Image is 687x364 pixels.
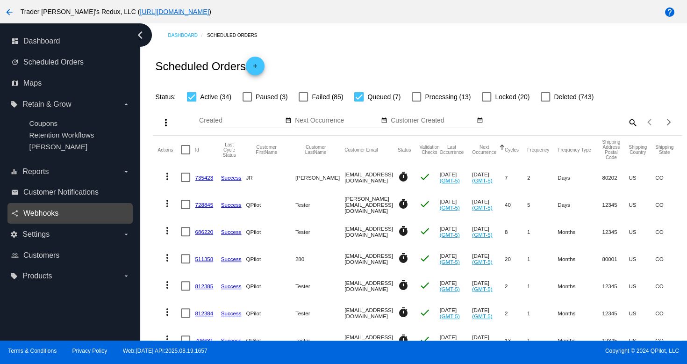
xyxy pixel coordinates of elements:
input: Created [199,117,283,124]
span: Active (34) [200,91,231,102]
button: Previous page [641,113,659,131]
mat-cell: 1 [527,327,558,354]
mat-icon: search [627,115,638,130]
mat-icon: check [419,171,430,182]
a: (GMT-5) [472,313,492,319]
i: email [11,189,19,196]
a: people_outline Customers [11,248,130,263]
a: (GMT-5) [439,259,459,265]
mat-cell: Months [558,327,602,354]
a: Success [221,175,242,181]
mat-cell: 12345 [602,299,629,327]
a: (GMT-5) [472,259,492,265]
mat-cell: [DATE] [439,245,472,272]
i: arrow_drop_down [122,231,130,238]
mat-cell: US [629,191,655,218]
a: Success [221,202,242,208]
span: Queued (7) [367,91,401,102]
a: [PERSON_NAME] [29,143,87,151]
i: local_offer [10,272,18,280]
button: Change sorting for CustomerFirstName [246,145,286,155]
a: Success [221,283,242,289]
i: arrow_drop_down [122,272,130,280]
i: equalizer [10,168,18,175]
mat-icon: check [419,334,430,345]
mat-cell: [DATE] [472,218,505,245]
span: Deleted (743) [554,91,594,102]
mat-cell: Tester [295,191,344,218]
mat-icon: more_vert [161,306,172,318]
span: Locked (20) [495,91,530,102]
span: Maps [23,79,42,87]
a: [URL][DOMAIN_NAME] [140,8,209,15]
mat-cell: JR [246,164,295,191]
mat-cell: Tester [295,299,344,327]
a: (GMT-5) [472,286,492,292]
mat-cell: Months [558,299,602,327]
a: 686220 [195,229,213,235]
span: Failed (85) [312,91,343,102]
mat-cell: [DATE] [472,245,505,272]
mat-cell: [DATE] [439,299,472,327]
a: update Scheduled Orders [11,55,130,70]
a: 728845 [195,202,213,208]
mat-cell: 2 [505,299,527,327]
mat-cell: 1 [527,299,558,327]
a: (GMT-5) [439,204,459,211]
button: Change sorting for LastProcessingCycleId [221,142,238,158]
mat-cell: [DATE] [439,191,472,218]
mat-cell: CO [655,164,682,191]
input: Next Occurrence [295,117,379,124]
i: dashboard [11,37,19,45]
mat-cell: Months [558,245,602,272]
mat-icon: check [419,253,430,264]
a: Success [221,256,242,262]
mat-cell: [DATE] [472,327,505,354]
a: 812385 [195,283,213,289]
mat-cell: Tester [295,272,344,299]
mat-icon: more_vert [161,252,172,263]
mat-icon: add [250,63,261,74]
mat-cell: [EMAIL_ADDRESS][DOMAIN_NAME] [344,327,398,354]
mat-cell: QPilot [246,191,295,218]
i: chevron_left [133,28,148,43]
span: Settings [22,230,50,239]
i: arrow_drop_down [122,168,130,175]
button: Change sorting for Id [195,147,199,153]
mat-cell: CO [655,245,682,272]
a: Success [221,337,242,343]
mat-cell: US [629,272,655,299]
mat-cell: Days [558,164,602,191]
mat-icon: timer [398,198,409,210]
span: Paused (3) [256,91,287,102]
mat-icon: more_vert [161,225,172,236]
h2: Scheduled Orders [155,57,264,75]
span: Copyright © 2024 QPilot, LLC [351,348,679,354]
mat-cell: 1 [527,245,558,272]
mat-icon: timer [398,334,409,345]
a: Terms & Conditions [8,348,57,354]
mat-icon: timer [398,171,409,182]
a: 735423 [195,175,213,181]
a: (GMT-5) [439,232,459,238]
mat-cell: [DATE] [439,218,472,245]
button: Change sorting for LastOccurrenceUtc [439,145,464,155]
a: Web:[DATE] API:2025.08.19.1657 [123,348,208,354]
mat-cell: CO [655,272,682,299]
mat-cell: US [629,164,655,191]
span: Retention Workflows [29,131,94,139]
i: arrow_drop_down [122,101,130,108]
button: Change sorting for FrequencyType [558,147,591,153]
mat-cell: 5 [527,191,558,218]
mat-cell: 13 [505,327,527,354]
mat-cell: [EMAIL_ADDRESS][DOMAIN_NAME] [344,218,398,245]
mat-cell: QPilot [246,327,295,354]
mat-icon: more_vert [161,334,172,345]
span: Reports [22,167,49,176]
button: Change sorting for Cycles [505,147,519,153]
input: Customer Created [391,117,475,124]
mat-cell: US [629,245,655,272]
button: Change sorting for ShippingCountry [629,145,647,155]
mat-cell: Tester [295,327,344,354]
i: people_outline [11,252,19,259]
